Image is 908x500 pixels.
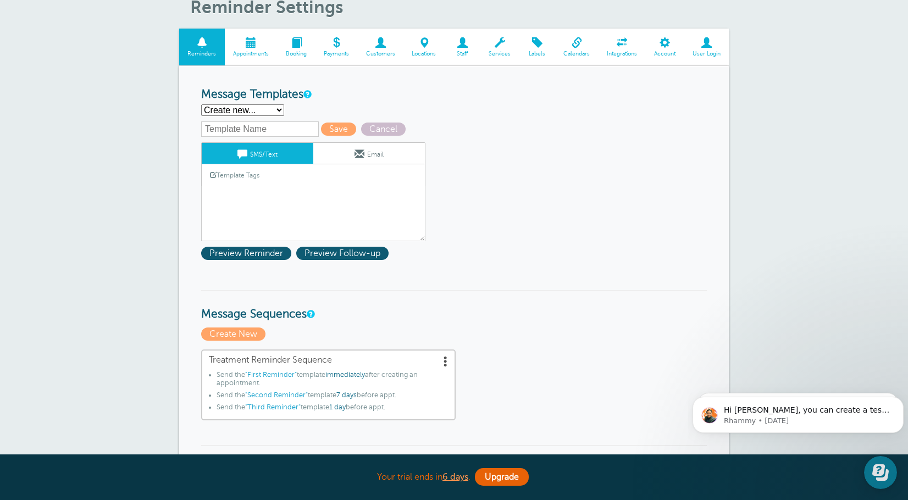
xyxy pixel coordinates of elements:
[357,29,403,65] a: Customers
[201,349,456,421] a: Treatment Reminder Sequence Send the"First Reminder"templateimmediatelyafter creating an appointm...
[684,29,729,65] a: User Login
[201,290,707,321] h3: Message Sequences
[217,371,448,391] li: Send the template after creating an appointment.
[185,51,219,57] span: Reminders
[245,371,297,379] span: "First Reminder"
[307,310,313,318] a: Message Sequences allow you to setup multiple reminder schedules that can use different Message T...
[217,403,448,415] li: Send the template before appt.
[604,51,640,57] span: Integrations
[225,29,278,65] a: Appointments
[283,51,310,57] span: Booking
[475,468,529,486] a: Upgrade
[403,29,445,65] a: Locations
[450,51,475,57] span: Staff
[313,143,425,164] a: Email
[519,29,555,65] a: Labels
[245,403,301,411] span: "Third Reminder"
[201,329,268,339] a: Create New
[201,121,319,137] input: Template Name
[645,29,684,65] a: Account
[201,327,265,341] span: Create New
[445,29,480,65] a: Staff
[202,143,313,164] a: SMS/Text
[315,29,357,65] a: Payments
[230,51,272,57] span: Appointments
[321,123,356,136] span: Save
[325,371,365,379] span: immediately
[486,51,514,57] span: Services
[296,247,389,260] span: Preview Follow-up
[202,164,268,186] a: Template Tags
[336,391,357,399] span: 7 days
[361,123,406,136] span: Cancel
[296,248,391,258] a: Preview Follow-up
[201,186,425,241] textarea: Hi {{First Name}}, your appointment with Happy Valley Regeneration has been scheduled for {{Date}...
[209,355,448,365] span: Treatment Reminder Sequence
[525,51,550,57] span: Labels
[599,29,646,65] a: Integrations
[201,247,291,260] span: Preview Reminder
[329,403,346,411] span: 1 day
[409,51,439,57] span: Locations
[361,124,408,134] a: Cancel
[245,391,308,399] span: "Second Reminder"
[278,29,315,65] a: Booking
[480,29,519,65] a: Services
[303,91,310,98] a: This is the wording for your reminder and follow-up messages. You can create multiple templates i...
[217,391,448,403] li: Send the template before appt.
[201,248,296,258] a: Preview Reminder
[201,88,707,102] h3: Message Templates
[201,445,707,476] h3: Reminder Payment Link Options
[689,51,723,57] span: User Login
[179,465,729,489] div: Your trial ends in .
[320,51,352,57] span: Payments
[555,29,599,65] a: Calendars
[363,51,398,57] span: Customers
[561,51,593,57] span: Calendars
[688,374,908,495] iframe: Intercom notifications message
[321,124,361,134] a: Save
[442,472,468,482] a: 6 days
[651,51,678,57] span: Account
